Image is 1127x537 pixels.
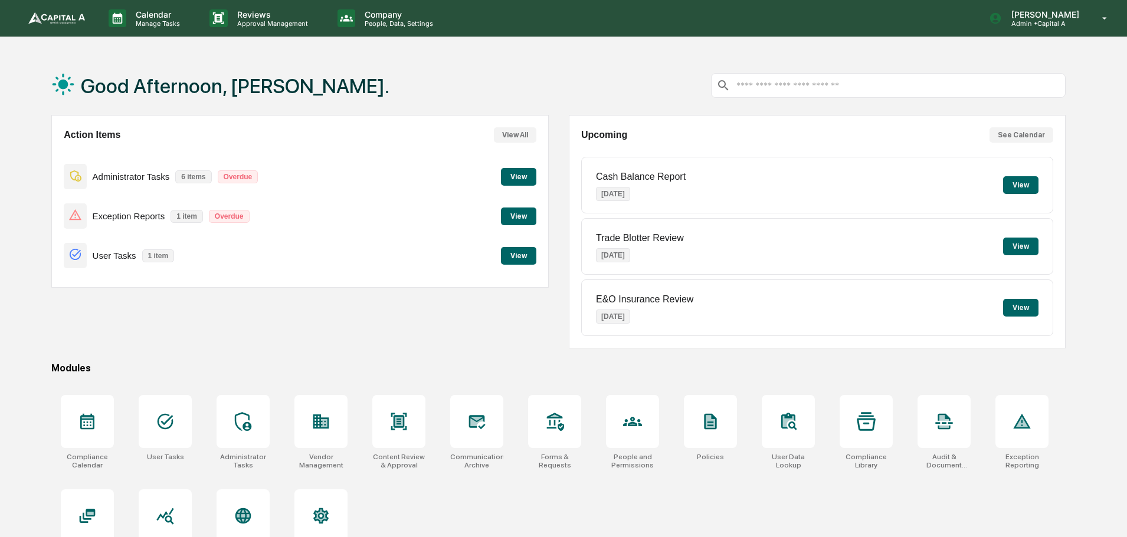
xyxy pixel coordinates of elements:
div: Communications Archive [450,453,503,469]
button: View [501,168,536,186]
p: Company [355,9,439,19]
p: E&O Insurance Review [596,294,693,305]
div: User Tasks [147,453,184,461]
div: People and Permissions [606,453,659,469]
button: See Calendar [990,127,1053,143]
p: Overdue [218,170,258,183]
button: View [501,247,536,265]
iframe: Open customer support [1089,498,1121,530]
div: User Data Lookup [762,453,815,469]
p: [PERSON_NAME] [1002,9,1085,19]
p: Calendar [126,9,186,19]
p: 1 item [142,249,175,262]
a: View [501,210,536,221]
p: Cash Balance Report [596,172,686,182]
div: Compliance Library [840,453,893,469]
h1: Good Afternoon, [PERSON_NAME]. [81,74,389,98]
img: logo [28,12,85,24]
p: 1 item [171,210,203,223]
p: Administrator Tasks [93,172,170,182]
div: Compliance Calendar [61,453,114,469]
p: Trade Blotter Review [596,233,684,243]
div: Administrator Tasks [217,453,270,469]
div: Content Review & Approval [372,453,425,469]
div: Policies [697,453,724,461]
div: Exception Reporting [995,453,1049,469]
p: Approval Management [228,19,314,28]
button: View All [494,127,536,143]
p: [DATE] [596,248,630,262]
h2: Upcoming [581,130,627,140]
button: View [1003,176,1038,194]
p: Exception Reports [93,211,165,221]
a: View [501,249,536,261]
p: Overdue [209,210,250,223]
button: View [1003,299,1038,317]
h2: Action Items [64,130,120,140]
button: View [501,207,536,225]
p: User Tasks [93,251,136,261]
p: People, Data, Settings [355,19,439,28]
a: View [501,170,536,182]
p: Manage Tasks [126,19,186,28]
p: [DATE] [596,187,630,201]
div: Vendor Management [294,453,348,469]
p: 6 items [175,170,211,183]
div: Modules [51,363,1066,374]
button: View [1003,238,1038,255]
p: Admin • Capital A [1002,19,1085,28]
p: Reviews [228,9,314,19]
div: Audit & Document Logs [918,453,971,469]
div: Forms & Requests [528,453,581,469]
p: [DATE] [596,309,630,324]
